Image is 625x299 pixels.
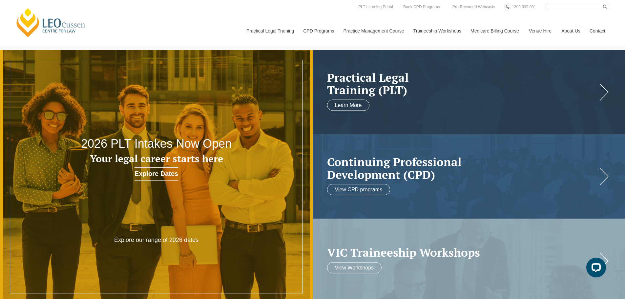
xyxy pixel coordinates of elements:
[15,7,87,38] a: [PERSON_NAME] Centre for Law
[327,71,598,96] a: Practical LegalTraining (PLT)
[512,5,536,9] span: 1300 039 031
[339,17,408,45] a: Practice Management Course
[327,262,382,273] a: View Workshops
[510,3,537,11] a: 1300 039 031
[298,17,338,45] a: CPD Programs
[327,246,598,259] a: VIC Traineeship Workshops
[524,17,556,45] a: Venue Hire
[408,17,466,45] a: Traineeship Workshops
[402,3,441,11] a: Book CPD Programs
[466,17,524,45] a: Medicare Billing Course
[63,137,250,150] h2: 2026 PLT Intakes Now Open
[135,167,178,181] a: Explore Dates
[327,156,598,181] a: Continuing ProfessionalDevelopment (CPD)
[327,99,370,111] a: Learn More
[327,156,598,181] h2: Continuing Professional Development (CPD)
[241,17,299,45] a: Practical Legal Training
[556,17,585,45] a: About Us
[327,184,390,195] a: View CPD programs
[357,3,395,11] a: PLT Learning Portal
[94,236,219,244] p: Explore our range of 2026 dates
[327,71,598,96] h2: Practical Legal Training (PLT)
[451,3,497,11] a: Pre-Recorded Webcasts
[585,17,610,45] a: Contact
[63,153,250,164] h3: Your legal career starts here
[581,255,609,283] iframe: LiveChat chat widget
